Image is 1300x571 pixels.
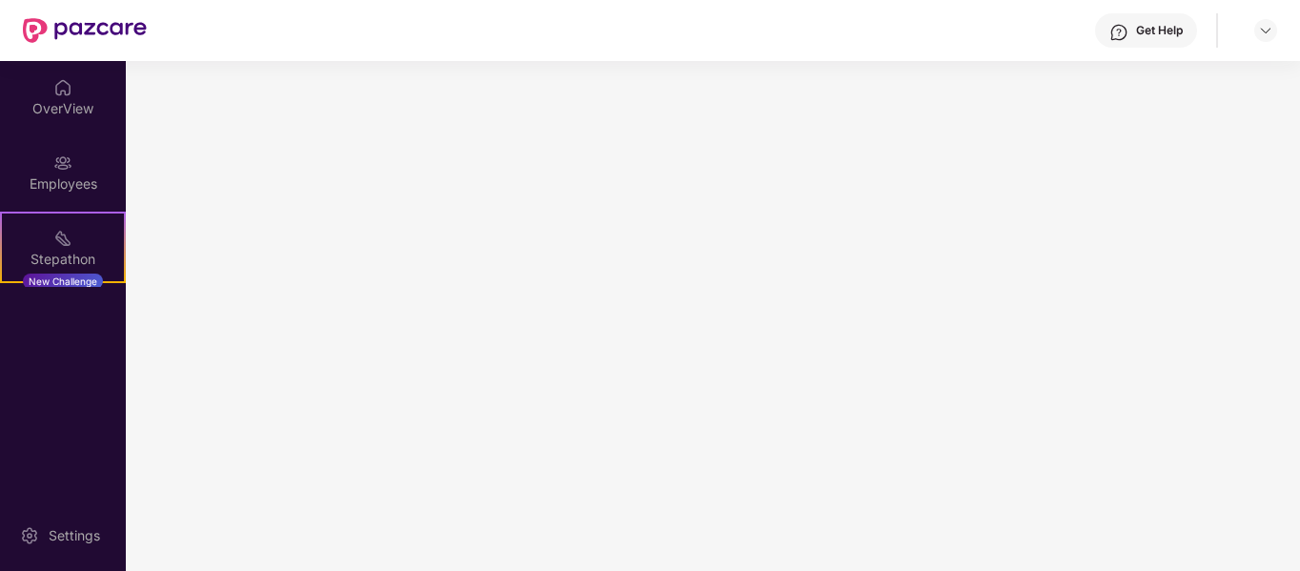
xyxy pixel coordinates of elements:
[1109,23,1128,42] img: svg+xml;base64,PHN2ZyBpZD0iSGVscC0zMngzMiIgeG1sbnM9Imh0dHA6Ly93d3cudzMub3JnLzIwMDAvc3ZnIiB3aWR0aD...
[23,274,103,289] div: New Challenge
[53,229,72,248] img: svg+xml;base64,PHN2ZyB4bWxucz0iaHR0cDovL3d3dy53My5vcmcvMjAwMC9zdmciIHdpZHRoPSIyMSIgaGVpZ2h0PSIyMC...
[1258,23,1273,38] img: svg+xml;base64,PHN2ZyBpZD0iRHJvcGRvd24tMzJ4MzIiIHhtbG5zPSJodHRwOi8vd3d3LnczLm9yZy8yMDAwL3N2ZyIgd2...
[53,78,72,97] img: svg+xml;base64,PHN2ZyBpZD0iSG9tZSIgeG1sbnM9Imh0dHA6Ly93d3cudzMub3JnLzIwMDAvc3ZnIiB3aWR0aD0iMjAiIG...
[2,250,124,269] div: Stepathon
[20,526,39,545] img: svg+xml;base64,PHN2ZyBpZD0iU2V0dGluZy0yMHgyMCIgeG1sbnM9Imh0dHA6Ly93d3cudzMub3JnLzIwMDAvc3ZnIiB3aW...
[1136,23,1183,38] div: Get Help
[23,18,147,43] img: New Pazcare Logo
[43,526,106,545] div: Settings
[53,153,72,173] img: svg+xml;base64,PHN2ZyBpZD0iRW1wbG95ZWVzIiB4bWxucz0iaHR0cDovL3d3dy53My5vcmcvMjAwMC9zdmciIHdpZHRoPS...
